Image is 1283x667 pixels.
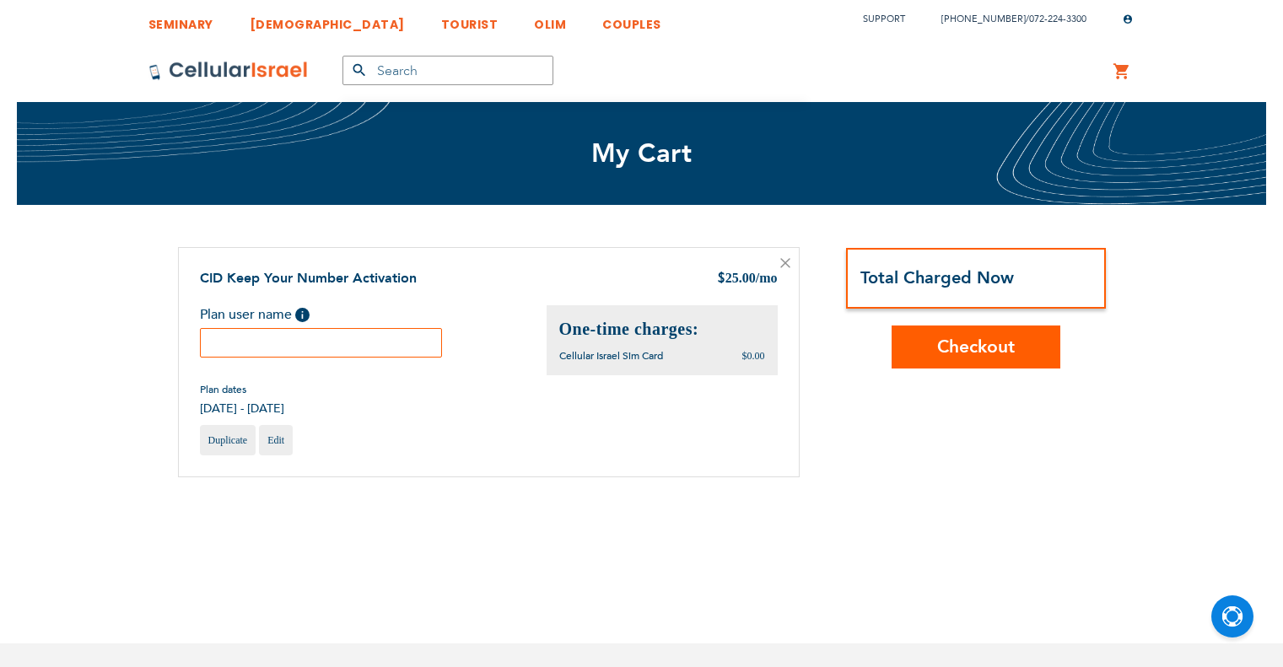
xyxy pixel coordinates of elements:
[200,269,417,288] a: CID Keep Your Number Activation
[148,4,213,35] a: SEMINARY
[441,4,499,35] a: TOURIST
[559,318,765,341] h2: One-time charges:
[208,434,248,446] span: Duplicate
[295,308,310,322] span: Help
[860,266,1014,289] strong: Total Charged Now
[1029,13,1086,25] a: 072-224-3300
[200,425,256,455] a: Duplicate
[892,325,1060,368] button: Checkout
[717,270,725,289] span: $
[534,4,566,35] a: OLIM
[742,350,765,362] span: $0.00
[602,4,661,35] a: COUPLES
[941,13,1026,25] a: [PHONE_NUMBER]
[200,383,284,396] span: Plan dates
[937,335,1015,359] span: Checkout
[200,401,284,417] span: [DATE] - [DATE]
[717,269,778,289] div: 25.00
[863,13,905,25] a: Support
[591,136,693,171] span: My Cart
[342,56,553,85] input: Search
[756,271,778,285] span: /mo
[267,434,284,446] span: Edit
[925,7,1086,31] li: /
[259,425,293,455] a: Edit
[200,305,292,324] span: Plan user name
[559,349,663,363] span: Cellular Israel Sim Card
[148,61,309,81] img: Cellular Israel Logo
[250,4,405,35] a: [DEMOGRAPHIC_DATA]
